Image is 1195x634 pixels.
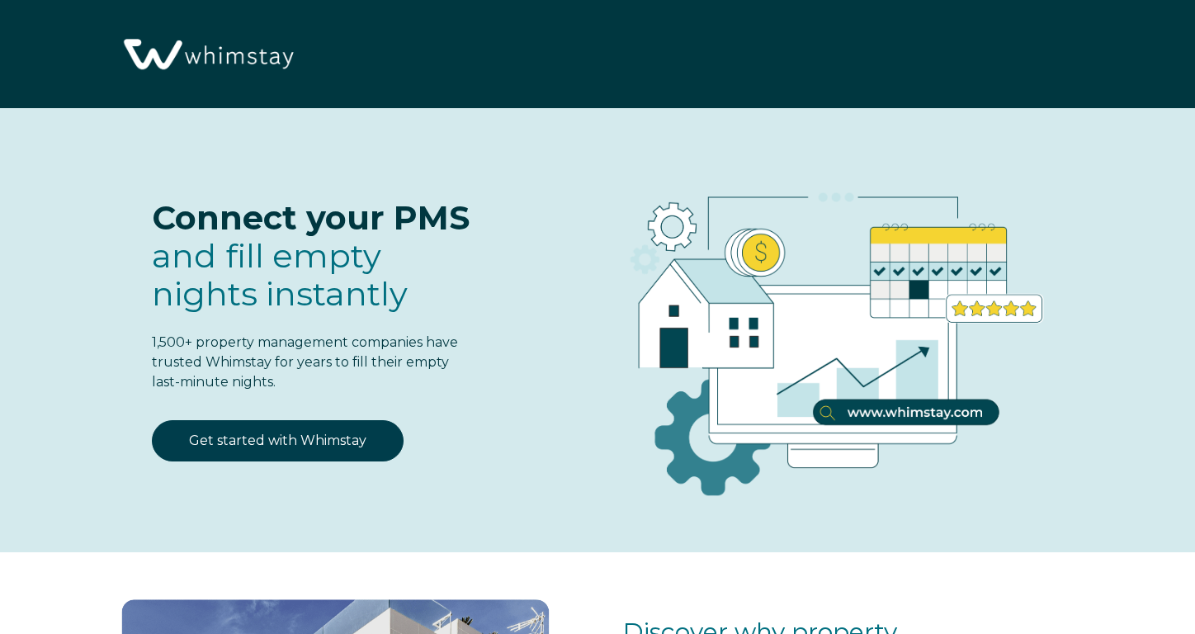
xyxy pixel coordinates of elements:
img: Whimstay Logo-02 1 [116,8,299,102]
span: Connect your PMS [152,197,470,238]
img: RBO Ilustrations-03 [536,141,1117,523]
a: Get started with Whimstay [152,420,404,461]
span: fill empty nights instantly [152,235,408,314]
span: 1,500+ property management companies have trusted Whimstay for years to fill their empty last-min... [152,334,458,390]
span: and [152,235,408,314]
